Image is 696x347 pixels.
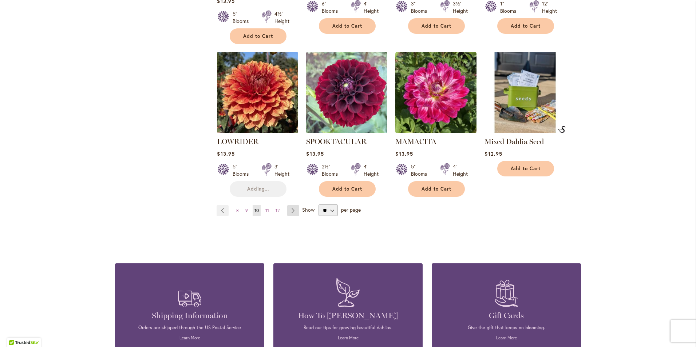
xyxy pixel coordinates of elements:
img: Mamacita [395,52,476,133]
p: Give the gift that keeps on blooming. [443,324,570,331]
a: Mixed Dahlia Seed Mixed Dahlia Seed [485,128,566,135]
span: $13.95 [306,150,324,157]
span: 8 [236,208,239,213]
div: 3' Height [274,163,289,178]
button: Add to Cart [319,181,376,197]
span: 10 [254,208,259,213]
span: $12.95 [485,150,502,157]
a: 12 [274,205,281,216]
a: Mamacita [395,128,476,135]
img: Spooktacular [306,52,387,133]
div: 5" Blooms [411,163,431,178]
button: Add to Cart [408,18,465,34]
span: 12 [276,208,280,213]
span: Add to Cart [511,23,541,29]
p: Read our tips for growing beautiful dahlias. [284,324,412,331]
h4: Shipping Information [126,311,253,321]
h4: How To [PERSON_NAME] [284,311,412,321]
a: LOWRIDER [217,137,258,146]
a: Mixed Dahlia Seed [485,137,544,146]
span: $13.95 [217,150,234,157]
span: 9 [245,208,248,213]
a: Lowrider [217,128,298,135]
div: 4½' Height [274,10,289,25]
div: 4' Height [453,163,468,178]
span: Add to Cart [422,186,451,192]
span: Add to Cart [511,165,541,172]
div: 2½" Blooms [322,163,342,178]
a: Learn More [338,335,359,340]
p: Orders are shipped through the US Postal Service [126,324,253,331]
a: 11 [264,205,271,216]
span: Show [302,206,315,213]
a: 8 [234,205,241,216]
button: Add to Cart [497,18,554,34]
a: Learn More [496,335,517,340]
button: Add to Cart [497,161,554,176]
img: Mixed Dahlia Seed [558,126,566,133]
span: 11 [265,208,269,213]
span: per page [341,206,361,213]
span: Add to Cart [422,23,451,29]
span: Add to Cart [243,33,273,39]
img: Mixed Dahlia Seed [485,52,566,133]
a: MAMACITA [395,137,436,146]
button: Add to Cart [408,181,465,197]
button: Add to Cart [230,28,286,44]
span: Add to Cart [332,186,362,192]
a: Spooktacular [306,128,387,135]
button: Add to Cart [319,18,376,34]
a: SPOOKTACULAR [306,137,367,146]
a: Learn More [179,335,200,340]
a: 9 [244,205,250,216]
div: 5" Blooms [233,10,253,25]
iframe: Launch Accessibility Center [5,321,26,342]
div: 4' Height [364,163,379,178]
span: $13.95 [395,150,413,157]
img: Lowrider [217,52,298,133]
span: Add to Cart [332,23,362,29]
div: 5" Blooms [233,163,253,178]
h4: Gift Cards [443,311,570,321]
